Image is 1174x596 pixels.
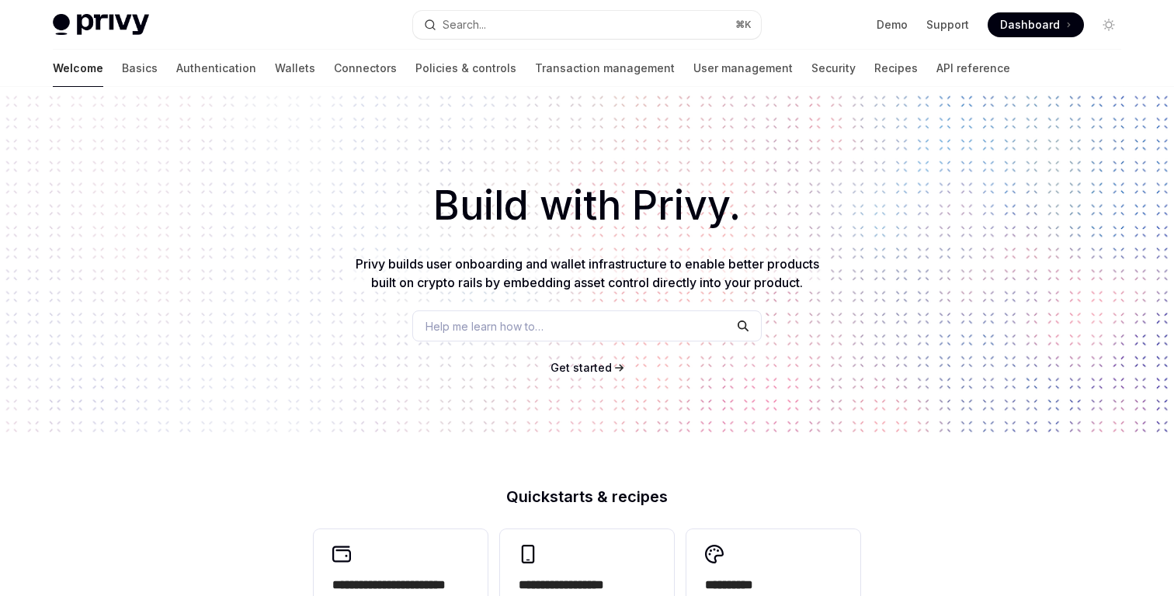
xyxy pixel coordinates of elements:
a: Policies & controls [415,50,516,87]
a: Security [811,50,856,87]
a: API reference [936,50,1010,87]
span: Dashboard [1000,17,1060,33]
a: User management [693,50,793,87]
a: Support [926,17,969,33]
a: Transaction management [535,50,675,87]
span: Get started [551,361,612,374]
button: Open search [413,11,761,39]
a: Welcome [53,50,103,87]
img: light logo [53,14,149,36]
a: Wallets [275,50,315,87]
span: Help me learn how to… [425,318,544,334]
a: Get started [551,360,612,376]
a: Connectors [334,50,397,87]
a: Basics [122,50,158,87]
span: ⌘ K [735,19,752,31]
a: Dashboard [988,12,1084,37]
a: Demo [877,17,908,33]
span: Privy builds user onboarding and wallet infrastructure to enable better products built on crypto ... [356,256,819,290]
h2: Quickstarts & recipes [314,489,860,504]
div: Search... [443,16,486,34]
a: Authentication [176,50,256,87]
a: Recipes [874,50,918,87]
h1: Build with Privy. [25,175,1149,236]
button: Toggle dark mode [1096,12,1121,37]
